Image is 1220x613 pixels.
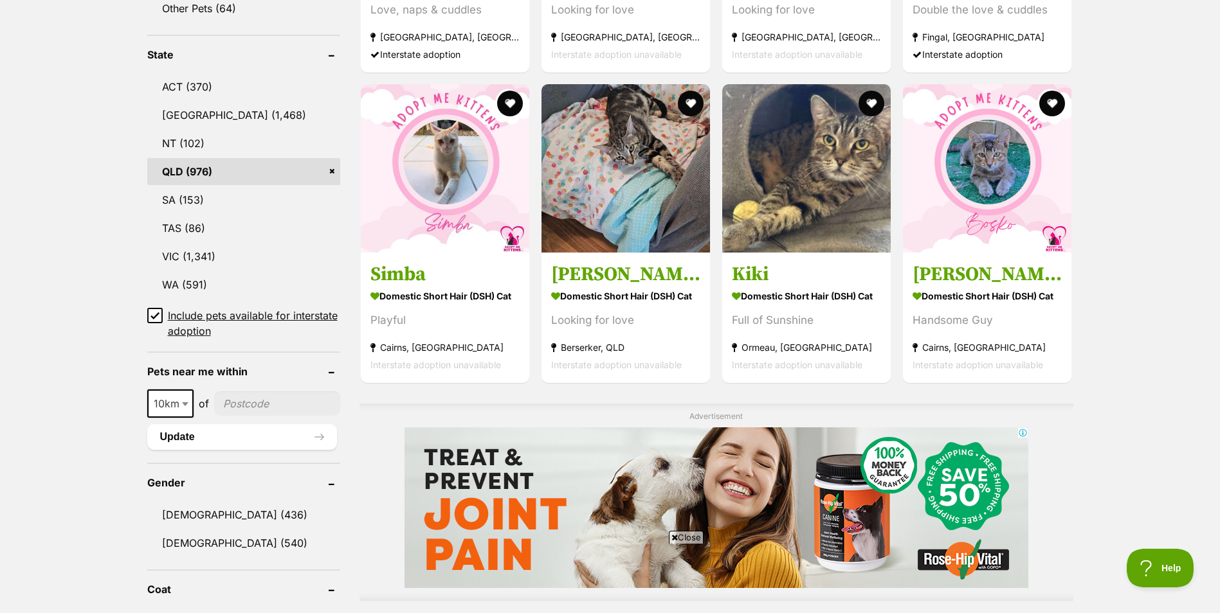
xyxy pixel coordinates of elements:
span: of [199,396,209,411]
span: Interstate adoption unavailable [732,48,862,59]
div: Handsome Guy [913,312,1062,329]
img: Susie - Domestic Short Hair (DSH) Cat [542,84,710,253]
a: ACT (370) [147,73,340,100]
strong: Berserker, QLD [551,339,700,356]
strong: Cairns, [GEOGRAPHIC_DATA] [370,339,520,356]
div: Full of Sunshine [732,312,881,329]
strong: Domestic Short Hair (DSH) Cat [551,287,700,305]
strong: Fingal, [GEOGRAPHIC_DATA] [913,28,1062,45]
a: [GEOGRAPHIC_DATA] (1,468) [147,102,340,129]
span: 10km [149,395,192,413]
header: Gender [147,477,340,488]
strong: Ormeau, [GEOGRAPHIC_DATA] [732,339,881,356]
a: SA (153) [147,186,340,213]
a: WA (591) [147,271,340,298]
span: Close [669,531,704,544]
img: Simba - Domestic Short Hair (DSH) Cat [361,84,529,253]
iframe: Advertisement [405,427,1028,588]
a: QLD (976) [147,158,340,185]
header: Pets near me within [147,366,340,377]
a: Kiki Domestic Short Hair (DSH) Cat Full of Sunshine Ormeau, [GEOGRAPHIC_DATA] Interstate adoption... [722,253,891,383]
input: postcode [214,391,340,416]
a: [DEMOGRAPHIC_DATA] (436) [147,501,340,528]
button: favourite [1040,91,1066,116]
span: 10km [147,389,194,418]
a: Include pets available for interstate adoption [147,308,340,339]
iframe: Advertisement [376,549,844,607]
strong: Cairns, [GEOGRAPHIC_DATA] [913,339,1062,356]
div: Advertisement [360,404,1073,601]
span: Interstate adoption unavailable [732,359,862,370]
div: Looking for love [551,1,700,18]
strong: Domestic Short Hair (DSH) Cat [732,287,881,305]
a: Simba Domestic Short Hair (DSH) Cat Playful Cairns, [GEOGRAPHIC_DATA] Interstate adoption unavail... [361,253,529,383]
iframe: Help Scout Beacon - Open [1127,549,1194,587]
h3: Simba [370,262,520,287]
span: Interstate adoption unavailable [913,359,1043,370]
div: Love, naps & cuddles [370,1,520,18]
div: Double the love & cuddles [913,1,1062,18]
h3: [PERSON_NAME] [913,262,1062,287]
div: Interstate adoption [913,45,1062,62]
span: Interstate adoption unavailable [551,359,682,370]
strong: Domestic Short Hair (DSH) Cat [370,287,520,305]
strong: [GEOGRAPHIC_DATA], [GEOGRAPHIC_DATA] [732,28,881,45]
button: Update [147,424,337,450]
a: [PERSON_NAME] Domestic Short Hair (DSH) Cat Handsome Guy Cairns, [GEOGRAPHIC_DATA] Interstate ado... [903,253,1071,383]
div: Playful [370,312,520,329]
button: favourite [497,91,523,116]
h3: Kiki [732,262,881,287]
header: Coat [147,583,340,595]
strong: [GEOGRAPHIC_DATA], [GEOGRAPHIC_DATA] [370,28,520,45]
img: Bosko - Domestic Short Hair (DSH) Cat [903,84,1071,253]
h3: [PERSON_NAME] [551,262,700,287]
a: TAS (86) [147,215,340,242]
img: Kiki - Domestic Short Hair (DSH) Cat [722,84,891,253]
div: Looking for love [732,1,881,18]
a: NT (102) [147,130,340,157]
a: [PERSON_NAME] Domestic Short Hair (DSH) Cat Looking for love Berserker, QLD Interstate adoption u... [542,253,710,383]
span: Interstate adoption unavailable [370,359,501,370]
span: Include pets available for interstate adoption [168,308,340,339]
span: Interstate adoption unavailable [551,48,682,59]
strong: Domestic Short Hair (DSH) Cat [913,287,1062,305]
div: Looking for love [551,312,700,329]
button: favourite [859,91,884,116]
a: [DEMOGRAPHIC_DATA] (540) [147,529,340,556]
div: Interstate adoption [370,45,520,62]
a: VIC (1,341) [147,243,340,270]
strong: [GEOGRAPHIC_DATA], [GEOGRAPHIC_DATA] [551,28,700,45]
header: State [147,49,340,60]
button: favourite [678,91,704,116]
